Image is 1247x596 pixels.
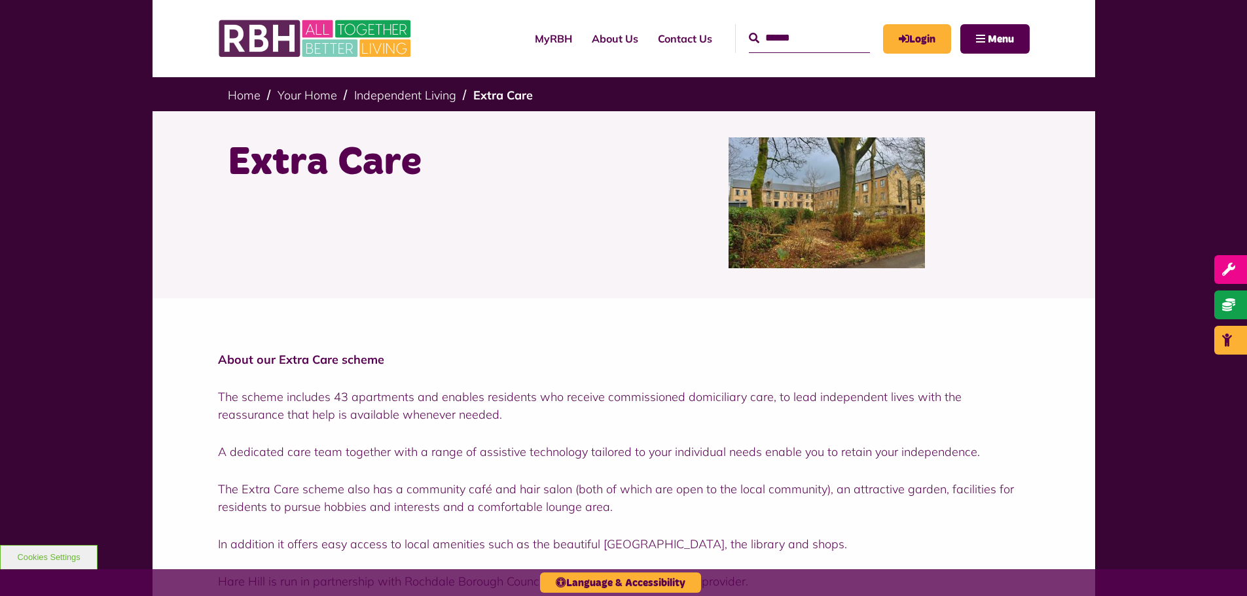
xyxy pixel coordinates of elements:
[1188,537,1247,596] iframe: Netcall Web Assistant for live chat
[582,21,648,56] a: About Us
[540,572,701,593] button: Language & Accessibility
[228,88,261,103] a: Home
[473,88,533,103] a: Extra Care
[278,88,337,103] a: Your Home
[354,88,456,103] a: Independent Living
[988,34,1014,44] span: Menu
[228,137,614,188] h1: Extra Care
[960,24,1030,54] button: Navigation
[218,480,1030,516] p: The Extra Care scheme also has a community café and hair salon (both of which are open to the loc...
[218,13,414,64] img: RBH
[218,388,1030,423] p: The scheme includes 43 apartments and enables residents who receive commissioned domiciliary care...
[883,24,951,54] a: MyRBH
[218,535,1030,553] p: In addition it offers easy access to local amenities such as the beautiful [GEOGRAPHIC_DATA], the...
[218,443,1030,461] p: A dedicated care team together with a range of assistive technology tailored to your individual n...
[525,21,582,56] a: MyRBH
[218,352,384,367] strong: About our Extra Care scheme
[729,137,925,268] img: Littleborough February 2024 Colour Edit (6)
[648,21,722,56] a: Contact Us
